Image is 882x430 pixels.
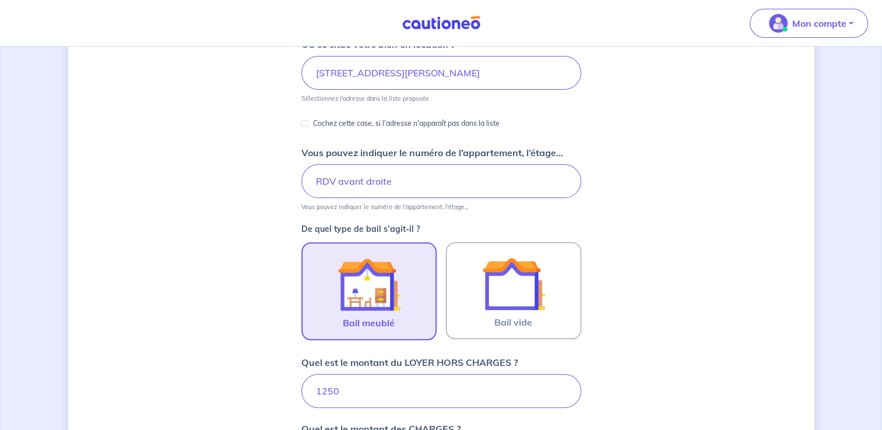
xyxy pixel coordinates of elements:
p: Cochez cette case, si l'adresse n'apparaît pas dans la liste [313,117,500,131]
img: illu_account_valid_menu.svg [769,14,788,33]
p: Sélectionnez l'adresse dans la liste proposée [301,94,429,103]
img: Cautioneo [398,16,485,30]
input: Appartement 2 [301,164,581,198]
input: 2 rue de paris, 59000 lille [301,56,581,90]
button: illu_account_valid_menu.svgMon compte [750,9,868,38]
p: Vous pouvez indiquer le numéro de l’appartement, l’étage... [301,146,563,160]
p: Mon compte [792,16,846,30]
img: illu_furnished_lease.svg [338,253,400,316]
span: Bail vide [494,315,532,329]
p: De quel type de bail s’agit-il ? [301,225,581,233]
img: illu_empty_lease.svg [482,252,545,315]
span: Bail meublé [343,316,395,330]
p: Quel est le montant du LOYER HORS CHARGES ? [301,355,518,369]
input: 750€ [301,374,581,408]
p: Vous pouvez indiquer le numéro de l’appartement, l’étage... [301,203,468,211]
